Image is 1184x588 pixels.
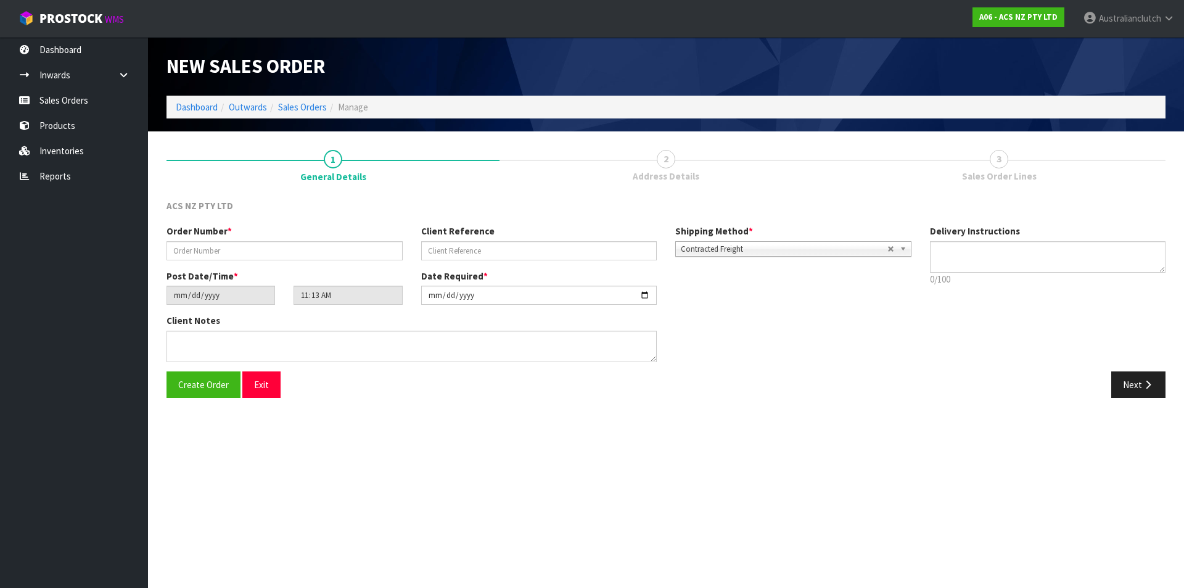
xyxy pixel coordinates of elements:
[421,241,657,260] input: Client Reference
[18,10,34,26] img: cube-alt.png
[421,225,495,238] label: Client Reference
[166,54,325,78] span: New Sales Order
[633,170,699,183] span: Address Details
[166,371,240,398] button: Create Order
[176,101,218,113] a: Dashboard
[105,14,124,25] small: WMS
[166,225,232,238] label: Order Number
[300,170,366,183] span: General Details
[990,150,1008,168] span: 3
[242,371,281,398] button: Exit
[229,101,267,113] a: Outwards
[930,273,1166,286] p: 0/100
[657,150,675,168] span: 2
[962,170,1037,183] span: Sales Order Lines
[930,225,1020,238] label: Delivery Instructions
[681,242,887,257] span: Contracted Freight
[979,12,1058,22] strong: A06 - ACS NZ PTY LTD
[675,225,753,238] label: Shipping Method
[166,200,233,212] span: ACS NZ PTY LTD
[1111,371,1165,398] button: Next
[166,270,238,283] label: Post Date/Time
[166,241,403,260] input: Order Number
[338,101,368,113] span: Manage
[278,101,327,113] a: Sales Orders
[178,379,229,391] span: Create Order
[166,314,220,327] label: Client Notes
[324,150,342,168] span: 1
[1099,12,1161,24] span: Australianclutch
[39,10,102,27] span: ProStock
[166,190,1165,407] span: General Details
[421,270,488,283] label: Date Required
